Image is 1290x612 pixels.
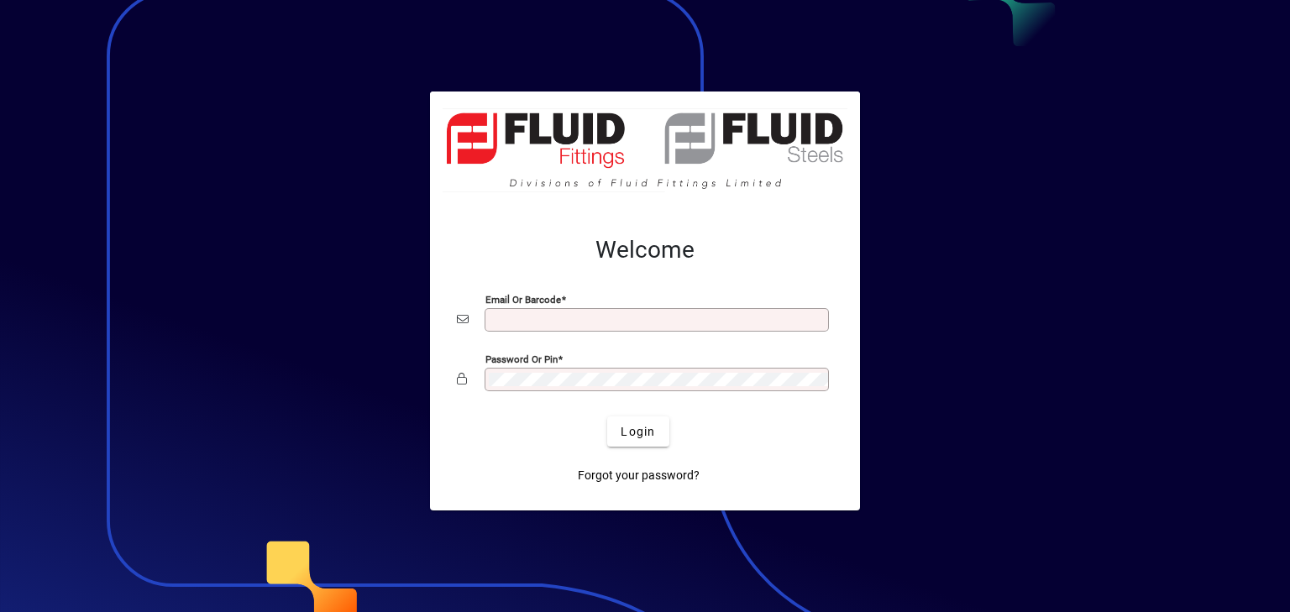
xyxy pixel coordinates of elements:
[578,467,700,484] span: Forgot your password?
[571,460,706,490] a: Forgot your password?
[485,353,558,365] mat-label: Password or Pin
[607,416,669,447] button: Login
[457,236,833,264] h2: Welcome
[485,294,561,306] mat-label: Email or Barcode
[621,423,655,441] span: Login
